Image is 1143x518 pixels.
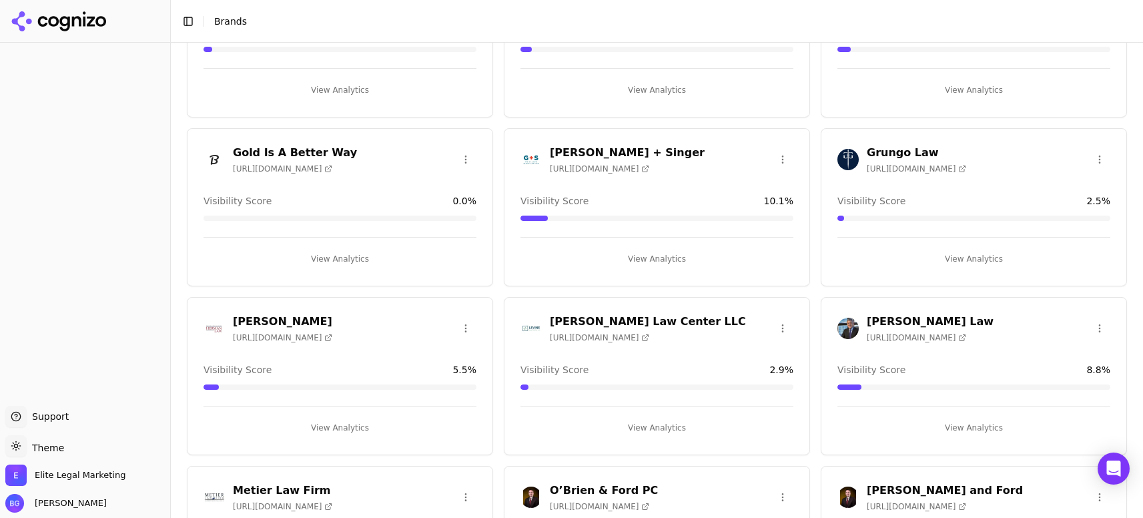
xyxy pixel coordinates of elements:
span: 10.1 % [764,194,793,208]
img: Grungo Law [837,149,859,170]
h3: [PERSON_NAME] + Singer [550,145,705,161]
span: Visibility Score [520,363,589,376]
img: Herman Law [204,318,225,339]
h3: Grungo Law [867,145,966,161]
span: Visibility Score [837,194,905,208]
h3: [PERSON_NAME] Law [867,314,994,330]
h3: [PERSON_NAME] [233,314,332,330]
img: Brian Gomez [5,494,24,513]
button: Open user button [5,494,107,513]
button: View Analytics [520,248,793,270]
h3: [PERSON_NAME] Law Center LLC [550,314,746,330]
span: [URL][DOMAIN_NAME] [550,164,649,174]
button: View Analytics [204,79,476,101]
span: 8.8 % [1086,363,1110,376]
span: 5.5 % [452,363,476,376]
button: View Analytics [837,79,1110,101]
span: [URL][DOMAIN_NAME] [233,501,332,512]
span: [URL][DOMAIN_NAME] [867,501,966,512]
h3: Gold Is A Better Way [233,145,357,161]
button: View Analytics [837,417,1110,439]
span: [URL][DOMAIN_NAME] [233,164,332,174]
button: View Analytics [837,248,1110,270]
span: [URL][DOMAIN_NAME] [550,501,649,512]
span: Visibility Score [204,194,272,208]
img: Metier Law Firm [204,487,225,508]
span: 0.0 % [452,194,476,208]
img: Gold Is A Better Way [204,149,225,170]
span: [PERSON_NAME] [29,497,107,509]
span: 2.9 % [769,363,793,376]
span: Visibility Score [204,363,272,376]
span: [URL][DOMAIN_NAME] [867,164,966,174]
button: Open organization switcher [5,465,125,486]
nav: breadcrumb [214,15,1106,28]
button: View Analytics [520,417,793,439]
img: Malman Law [837,318,859,339]
h3: [PERSON_NAME] and Ford [867,483,1023,499]
span: [URL][DOMAIN_NAME] [233,332,332,343]
span: Visibility Score [837,363,905,376]
img: O’Brien & Ford PC [520,487,542,508]
button: View Analytics [520,79,793,101]
span: Visibility Score [520,194,589,208]
button: View Analytics [204,248,476,270]
span: 2.5 % [1086,194,1110,208]
span: Elite Legal Marketing [35,469,125,481]
img: Elite Legal Marketing [5,465,27,486]
span: Brands [214,16,247,27]
img: Obrien and Ford [837,487,859,508]
span: Support [27,410,69,423]
h3: O’Brien & Ford PC [550,483,658,499]
span: [URL][DOMAIN_NAME] [867,332,966,343]
span: Theme [27,443,64,453]
span: [URL][DOMAIN_NAME] [550,332,649,343]
button: View Analytics [204,417,476,439]
h3: Metier Law Firm [233,483,332,499]
div: Open Intercom Messenger [1098,453,1130,485]
img: Goldblatt + Singer [520,149,542,170]
img: Levine Law Center LLC [520,318,542,339]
